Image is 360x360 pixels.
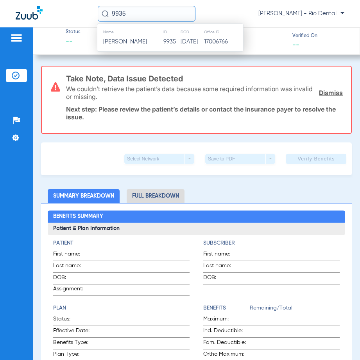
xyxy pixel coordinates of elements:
span: -- [292,40,299,49]
span: DOB: [203,274,242,284]
span: Assignment: [53,285,91,295]
li: Summary Breakdown [48,189,120,203]
h3: Patient & Plan Information [48,223,345,235]
span: Remaining/Total [250,304,340,315]
li: Full Breakdown [127,189,184,203]
span: -- [231,37,285,47]
h4: Subscriber [203,239,340,247]
th: DOB [180,28,204,36]
h2: Benefits Summary [48,211,345,223]
span: Benefits Type: [53,338,111,349]
span: Status [66,29,81,36]
span: Maximum: [203,315,250,326]
td: [DATE] [180,36,204,47]
img: Zuub Logo [16,6,43,20]
img: Search Icon [102,10,109,17]
span: -- [66,37,81,47]
app-breakdown-title: Benefits [203,304,250,315]
th: ID [163,28,180,36]
span: DOB: [53,274,91,284]
h3: Take Note, Data Issue Detected [66,75,343,83]
td: 9935 [163,36,180,47]
span: Status: [53,315,111,326]
a: Dismiss [319,89,343,97]
span: Last name: [203,262,242,272]
p: Next step: Please review the patient’s details or contact the insurance payer to resolve the issue. [66,105,343,121]
h4: Plan [53,304,190,312]
span: [PERSON_NAME] [103,39,147,45]
img: error-icon [51,82,60,92]
span: Last name: [53,262,91,272]
span: Payer [231,29,285,36]
span: Fam. Deductible: [203,338,250,349]
span: Effective Date: [53,327,111,337]
th: Name [97,28,163,36]
th: Office ID [204,28,243,36]
span: Verified On [292,33,347,40]
span: Ind. Deductible: [203,327,250,337]
span: First name: [203,250,242,261]
img: hamburger-icon [10,33,23,43]
h4: Patient [53,239,190,247]
td: 17006766 [204,36,243,47]
p: We couldn’t retrieve the patient’s data because some required information was invalid or missing. [66,85,313,101]
span: First name: [53,250,91,261]
h4: Benefits [203,304,250,312]
span: [PERSON_NAME] - Rio Dental [258,10,344,18]
input: Search for patients [98,6,195,22]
